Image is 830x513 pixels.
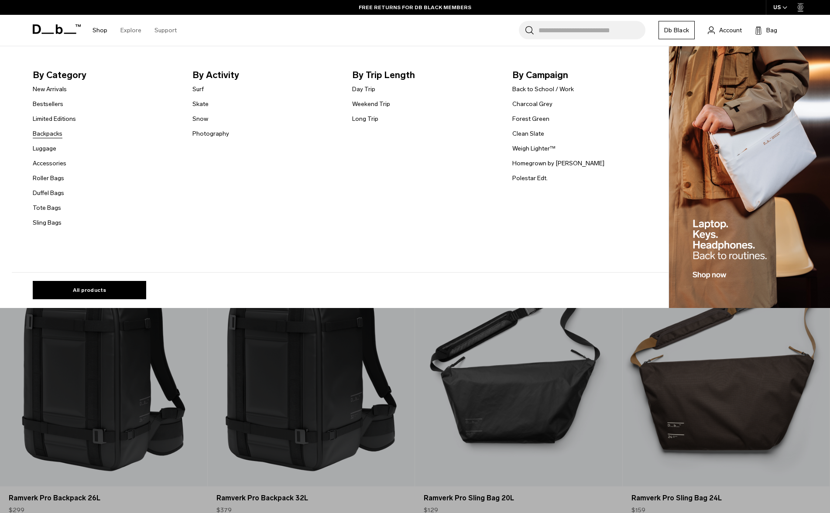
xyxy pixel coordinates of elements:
[512,114,549,123] a: Forest Green
[33,174,64,183] a: Roller Bags
[352,99,390,109] a: Weekend Trip
[512,99,552,109] a: Charcoal Grey
[86,15,183,46] nav: Main Navigation
[33,144,56,153] a: Luggage
[33,85,67,94] a: New Arrivals
[192,85,204,94] a: Surf
[659,21,695,39] a: Db Black
[708,25,742,35] a: Account
[33,114,76,123] a: Limited Editions
[33,218,62,227] a: Sling Bags
[755,25,777,35] button: Bag
[33,159,66,168] a: Accessories
[359,3,471,11] a: FREE RETURNS FOR DB BLACK MEMBERS
[512,68,658,82] span: By Campaign
[352,85,375,94] a: Day Trip
[33,68,178,82] span: By Category
[512,85,574,94] a: Back to School / Work
[719,26,742,35] span: Account
[33,129,62,138] a: Backpacks
[120,15,141,46] a: Explore
[512,174,548,183] a: Polestar Edt.
[192,129,229,138] a: Photography
[512,144,556,153] a: Weigh Lighter™
[512,129,544,138] a: Clean Slate
[766,26,777,35] span: Bag
[352,114,378,123] a: Long Trip
[33,281,146,299] a: All products
[512,159,604,168] a: Homegrown by [PERSON_NAME]
[33,188,64,198] a: Duffel Bags
[192,68,338,82] span: By Activity
[669,46,830,308] img: Db
[33,203,61,212] a: Tote Bags
[154,15,177,46] a: Support
[93,15,107,46] a: Shop
[352,68,498,82] span: By Trip Length
[33,99,63,109] a: Bestsellers
[192,114,208,123] a: Snow
[192,99,209,109] a: Skate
